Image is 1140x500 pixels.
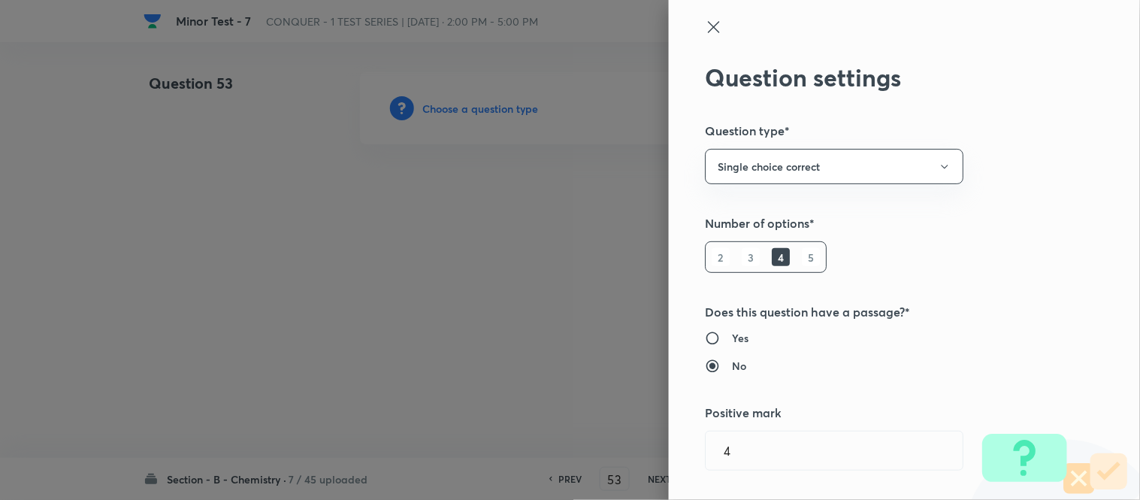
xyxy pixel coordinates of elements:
h6: 5 [802,248,820,266]
h2: Question settings [705,63,1054,92]
input: Positive marks [706,432,963,470]
h5: Does this question have a passage?* [705,303,1054,321]
button: Single choice correct [705,149,963,184]
h5: Number of options* [705,214,1054,232]
h5: Positive mark [705,404,1054,422]
h6: 2 [712,248,730,266]
h6: 4 [772,248,790,266]
h5: Question type* [705,122,1054,140]
h6: Yes [732,330,748,346]
h6: 3 [742,248,760,266]
h6: No [732,358,746,374]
